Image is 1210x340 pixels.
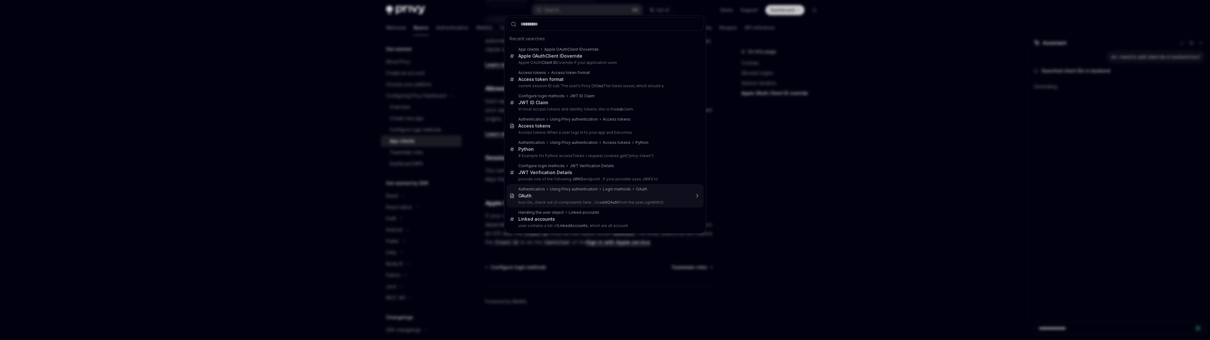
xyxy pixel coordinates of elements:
[510,36,545,42] span: Recent searches
[518,70,546,75] div: Access tokens
[518,83,690,88] p: current session ID sub The user's Privy DID The token issuer, which should a
[518,53,582,59] div: Apple OAuth override
[518,187,545,192] div: Authentication
[518,216,555,222] div: Linked accounts
[544,47,599,52] div: Apple OAuth override
[572,177,583,181] b: JWKS
[603,187,631,192] div: Login methods
[518,107,690,112] p: In most access tokens and identity tokens, this is the claim.
[569,210,599,215] div: Linked accounts
[518,153,690,158] p: # Example for Python accessToken = request.cookies.get("privy-token")
[518,60,690,65] p: Apple OAuth override If your application uses
[518,170,572,175] div: JWT Verification Details
[518,100,548,105] div: JWT ID Claim
[550,140,598,145] div: Using Privy authentication
[518,163,565,168] div: Configure login methods
[518,200,690,205] p: box UIs, check out UI components here . Use from the useLoginWithO
[550,117,598,122] div: Using Privy authentication
[568,47,583,52] b: Client ID
[545,53,564,59] b: Client ID
[518,193,532,199] div: OAuth
[570,163,614,168] div: JWT Verification Details
[602,200,619,205] b: initOAuth
[542,60,557,65] b: Client ID
[551,70,590,75] div: Access token format
[518,130,690,135] p: Access tokens When a user logs in to your app and becomes
[616,107,623,111] b: sub
[518,140,545,145] div: Authentication
[550,187,598,192] div: Using Privy authentication
[518,47,539,52] div: App clients
[558,223,588,228] b: LinkedAccounts
[518,93,565,99] div: Configure login methods
[636,140,648,145] div: Python
[603,117,631,122] div: Access tokens
[518,210,564,215] div: Handling the user object
[518,123,550,128] b: Access tokens
[518,177,690,182] p: provide one of the following: endpoint : If your provider uses JWKS to
[603,140,631,145] div: Access tokens
[518,76,564,82] div: Access token format
[570,93,595,99] div: JWT ID Claim
[518,146,534,152] div: Python
[518,117,545,122] div: Authentication
[518,223,690,228] p: user contains a list of , which are all account
[598,83,603,88] b: iss
[636,187,647,192] div: OAuth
